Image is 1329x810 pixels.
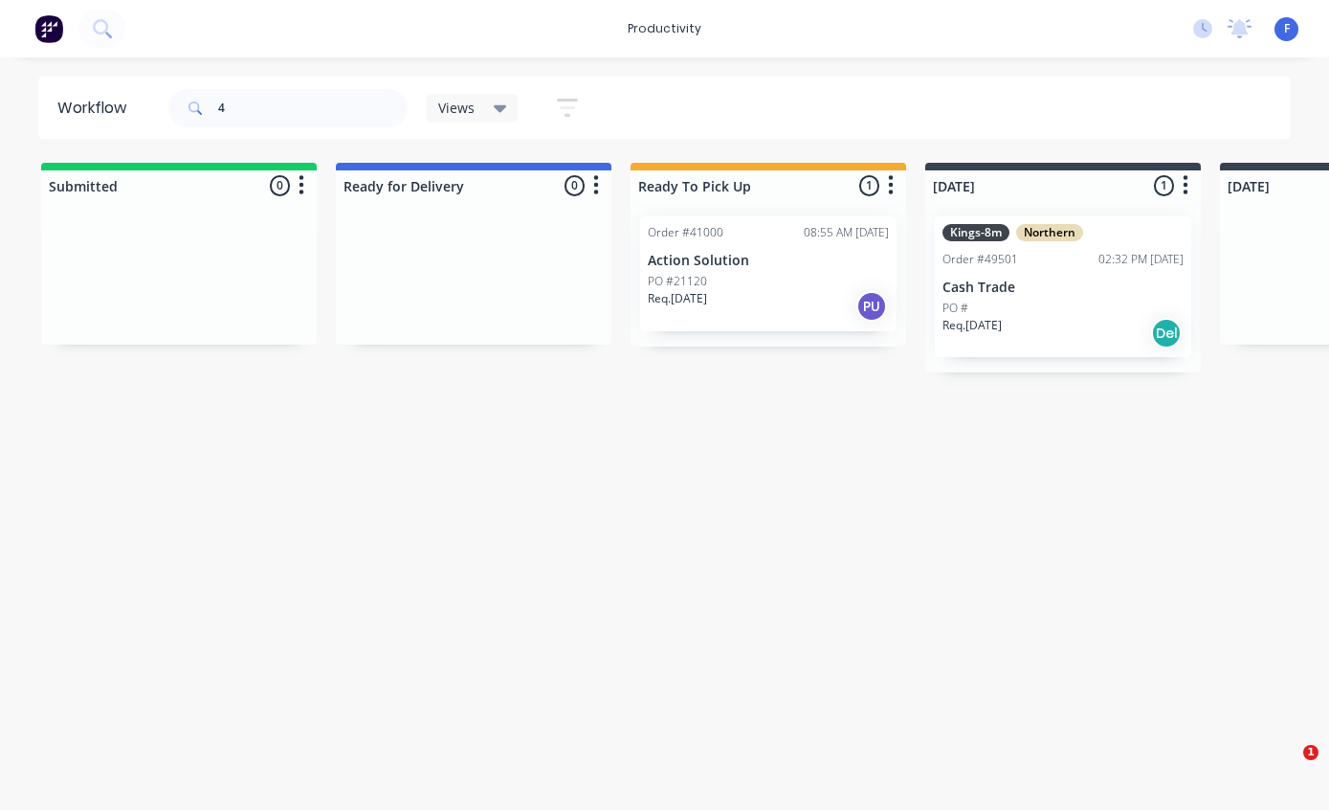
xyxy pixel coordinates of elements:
input: Search for orders... [218,89,408,127]
p: Action Solution [648,253,889,269]
p: Req. [DATE] [942,317,1002,334]
div: Order #41000 [648,224,723,241]
div: Workflow [57,97,136,120]
div: productivity [618,14,711,43]
div: Kings-8m [942,224,1009,241]
div: Northern [1016,224,1083,241]
div: 08:55 AM [DATE] [804,224,889,241]
div: Del [1151,318,1182,349]
p: PO # [942,300,968,317]
p: Req. [DATE] [648,290,707,307]
iframe: Intercom live chat [1264,745,1310,791]
p: PO #21120 [648,273,707,290]
p: Cash Trade [942,280,1184,296]
span: F [1284,20,1290,37]
div: Order #4100008:55 AM [DATE]Action SolutionPO #21120Req.[DATE]PU [640,216,897,331]
div: Kings-8mNorthernOrder #4950102:32 PM [DATE]Cash TradePO #Req.[DATE]Del [935,216,1191,357]
span: Views [438,98,475,118]
div: 02:32 PM [DATE] [1098,251,1184,268]
img: Factory [34,14,63,43]
span: 1 [1303,745,1318,760]
div: Order #49501 [942,251,1018,268]
div: PU [856,291,887,322]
